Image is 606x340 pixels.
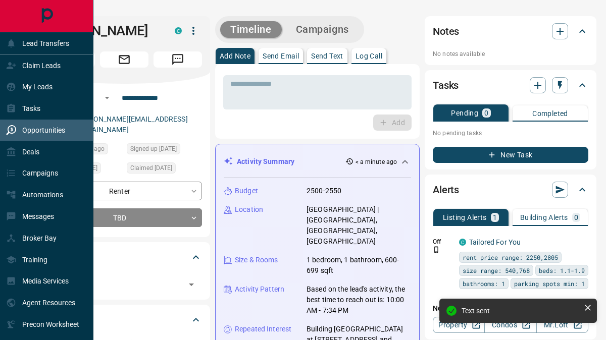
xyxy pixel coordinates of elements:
div: TBD [46,208,202,227]
a: Property [433,317,485,333]
button: Open [101,92,113,104]
button: Campaigns [286,21,359,38]
span: Claimed [DATE] [130,163,172,173]
p: Add Note [220,52,250,60]
div: condos.ca [175,27,182,34]
p: Send Email [263,52,299,60]
button: New Task [433,147,588,163]
p: 1 [493,214,497,221]
span: Message [154,51,202,68]
div: Alerts [433,178,588,202]
p: Size & Rooms [235,255,278,265]
p: New Alert: [433,303,588,314]
h1: [PERSON_NAME] [46,23,160,39]
div: Tags [46,245,202,269]
span: beds: 1.1-1.9 [539,265,585,275]
div: condos.ca [459,239,466,246]
p: 0 [484,109,488,117]
p: Building Alerts [520,214,568,221]
div: Sat Aug 02 2025 [127,162,202,177]
h2: Tasks [433,77,459,93]
div: Notes [433,19,588,43]
button: Open [184,277,198,292]
h2: Alerts [433,182,459,198]
p: [GEOGRAPHIC_DATA] | [GEOGRAPHIC_DATA], [GEOGRAPHIC_DATA], [GEOGRAPHIC_DATA] [307,204,411,247]
p: Send Text [311,52,343,60]
p: Log Call [356,52,382,60]
p: Completed [532,110,568,117]
a: [PERSON_NAME][EMAIL_ADDRESS][DOMAIN_NAME] [74,115,188,134]
span: Email [100,51,148,68]
p: 0 [574,214,578,221]
p: Pending [451,109,478,117]
p: < a minute ago [356,157,397,166]
div: Tasks [433,73,588,97]
span: parking spots min: 1 [514,278,585,289]
span: rent price range: 2250,2805 [463,252,558,262]
span: size range: 540,768 [463,265,530,275]
div: Criteria [46,308,202,332]
div: Renter [46,182,202,200]
p: Activity Pattern [235,284,284,295]
span: Signed up [DATE] [130,144,177,154]
p: Off [433,237,453,246]
p: Based on the lead's activity, the best time to reach out is: 10:00 AM - 7:34 PM [307,284,411,316]
p: Activity Summary [237,156,294,167]
p: 2500-2550 [307,186,341,196]
div: Text sent [462,307,580,315]
p: Budget [235,186,258,196]
button: Timeline [220,21,282,38]
p: Repeated Interest [235,324,291,334]
div: Activity Summary< a minute ago [224,152,411,171]
svg: Push Notification Only [433,246,440,253]
a: Tailored For You [469,238,521,246]
p: Location [235,204,263,215]
p: Listing Alerts [443,214,487,221]
div: Sat Aug 02 2025 [127,143,202,157]
h2: Notes [433,23,459,39]
span: bathrooms: 1 [463,278,505,289]
p: No pending tasks [433,126,588,141]
p: No notes available [433,49,588,59]
p: 1 bedroom, 1 bathroom, 600-699 sqft [307,255,411,276]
